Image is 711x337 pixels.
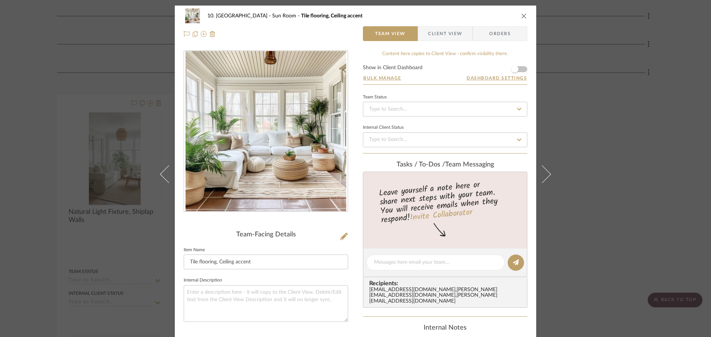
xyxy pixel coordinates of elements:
div: 0 [184,51,348,212]
span: Client View [428,26,462,41]
div: Team-Facing Details [184,231,348,239]
img: 2c9c7ccd-9227-48c2-880c-25a04975197c_436x436.jpg [186,51,346,212]
button: Bulk Manage [363,75,402,81]
button: close [521,13,527,19]
img: Remove from project [210,31,216,37]
div: Internal Client Status [363,126,404,129]
div: Leave yourself a note here or share next steps with your team. You will receive emails when they ... [362,177,528,226]
span: Sun Room [272,13,301,18]
input: Type to Search… [363,102,527,117]
div: team Messaging [363,161,527,169]
span: Tile flooring, Ceiling accent [301,13,363,18]
span: Team View [375,26,405,41]
div: Content here copies to Client View - confirm visibility there. [363,50,527,58]
img: 2c9c7ccd-9227-48c2-880c-25a04975197c_48x40.jpg [184,9,201,23]
label: Internal Description [184,279,222,282]
span: Recipients: [369,280,524,287]
div: [EMAIL_ADDRESS][DOMAIN_NAME] , [PERSON_NAME][EMAIL_ADDRESS][DOMAIN_NAME] , [PERSON_NAME][EMAIL_AD... [369,287,524,305]
a: Invite Collaborator [410,206,473,225]
button: Dashboard Settings [466,75,527,81]
span: Tasks / To-Dos / [397,161,445,168]
label: Item Name [184,248,205,252]
div: Team Status [363,95,387,99]
input: Enter Item Name [184,255,348,269]
span: Orders [481,26,519,41]
input: Type to Search… [363,132,527,147]
span: 10. [GEOGRAPHIC_DATA] [207,13,272,18]
div: Internal Notes [363,324,527,332]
